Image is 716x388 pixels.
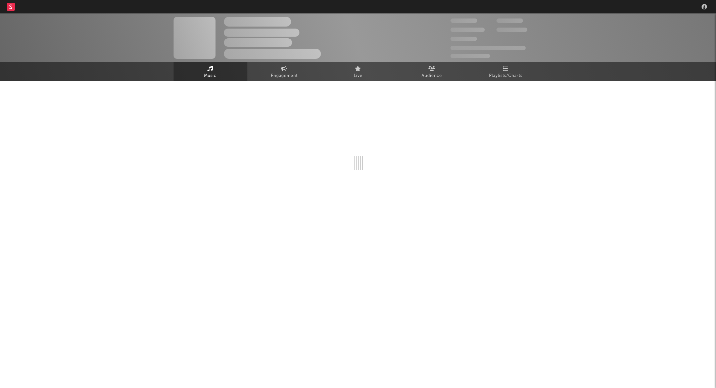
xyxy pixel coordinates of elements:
span: Music [204,72,217,80]
a: Playlists/Charts [469,62,543,81]
span: Engagement [271,72,298,80]
span: 100,000 [450,37,477,41]
span: 50,000,000 Monthly Listeners [450,46,526,50]
span: 50,000,000 [450,28,485,32]
span: Live [354,72,363,80]
span: Audience [422,72,442,80]
a: Live [321,62,395,81]
a: Engagement [247,62,321,81]
span: Playlists/Charts [489,72,522,80]
a: Audience [395,62,469,81]
span: 300,000 [450,18,477,23]
a: Music [174,62,247,81]
span: 1,000,000 [496,28,527,32]
span: 100,000 [496,18,523,23]
span: Jump Score: 85.0 [450,54,490,58]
